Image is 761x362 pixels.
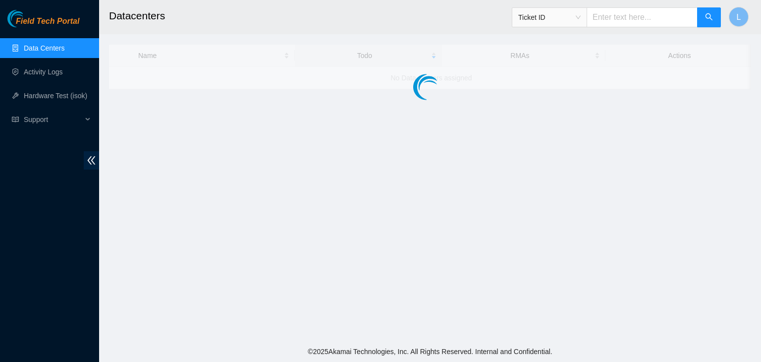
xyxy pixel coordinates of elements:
[7,18,79,31] a: Akamai TechnologiesField Tech Portal
[518,10,581,25] span: Ticket ID
[99,341,761,362] footer: © 2025 Akamai Technologies, Inc. All Rights Reserved. Internal and Confidential.
[587,7,698,27] input: Enter text here...
[24,44,64,52] a: Data Centers
[84,151,99,170] span: double-left
[24,110,82,129] span: Support
[705,13,713,22] span: search
[24,68,63,76] a: Activity Logs
[737,11,741,23] span: L
[16,17,79,26] span: Field Tech Portal
[24,92,87,100] a: Hardware Test (isok)
[729,7,749,27] button: L
[697,7,721,27] button: search
[12,116,19,123] span: read
[7,10,50,27] img: Akamai Technologies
